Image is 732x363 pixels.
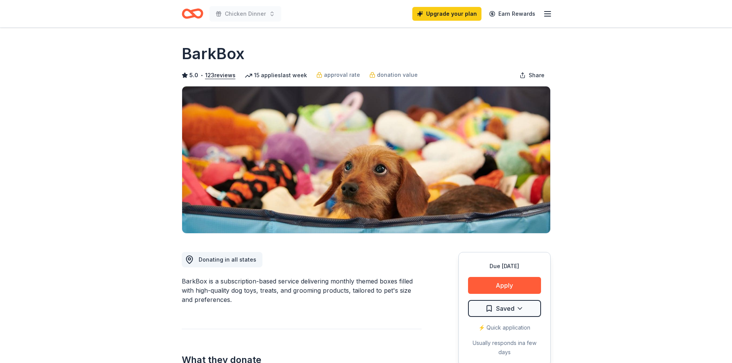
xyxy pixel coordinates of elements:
a: approval rate [316,70,360,80]
span: 5.0 [189,71,198,80]
span: Chicken Dinner [225,9,266,18]
h1: BarkBox [182,43,244,65]
span: • [200,72,203,78]
span: Donating in all states [199,256,256,263]
button: Saved [468,300,541,317]
div: BarkBox is a subscription-based service delivering monthly themed boxes filled with high-quality ... [182,277,422,304]
span: donation value [377,70,418,80]
button: Chicken Dinner [209,6,281,22]
div: Due [DATE] [468,262,541,271]
img: Image for BarkBox [182,86,550,233]
span: Saved [496,303,515,313]
a: Upgrade your plan [412,7,481,21]
a: Earn Rewards [485,7,540,21]
a: donation value [369,70,418,80]
div: Usually responds in a few days [468,338,541,357]
a: Home [182,5,203,23]
button: Apply [468,277,541,294]
div: 15 applies last week [245,71,307,80]
button: Share [513,68,551,83]
span: Share [529,71,544,80]
button: 123reviews [205,71,236,80]
div: ⚡️ Quick application [468,323,541,332]
span: approval rate [324,70,360,80]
